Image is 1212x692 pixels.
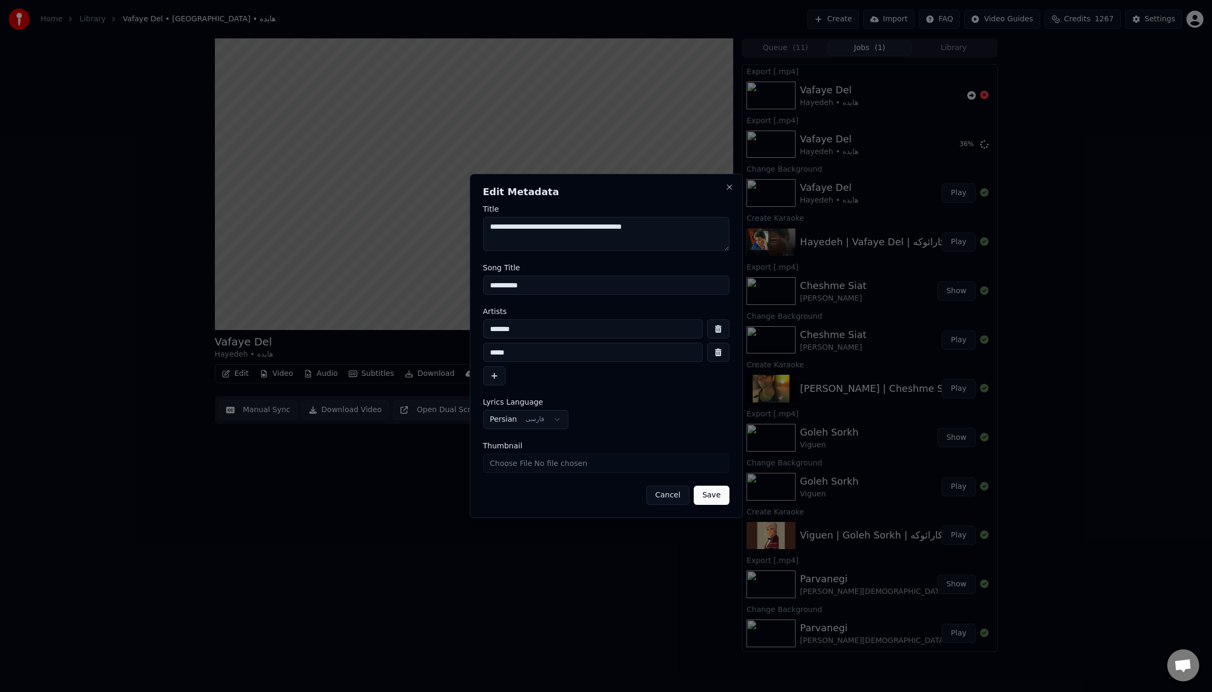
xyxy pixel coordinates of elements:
label: Song Title [483,264,729,271]
button: Cancel [646,486,689,505]
label: Artists [483,308,729,315]
span: Lyrics Language [483,398,543,406]
label: Title [483,205,729,213]
span: Thumbnail [483,442,523,449]
h2: Edit Metadata [483,187,729,197]
button: Save [694,486,729,505]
